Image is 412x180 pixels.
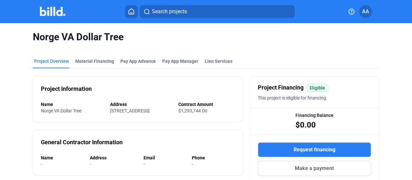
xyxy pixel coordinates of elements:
div: Contract Amount [178,101,235,108]
span: Pay App Manager [162,58,198,64]
div: Lien Services [205,58,232,64]
span: - [192,162,193,167]
div: Name [41,155,83,161]
div: Address [110,101,172,108]
div: Material Financing [75,58,114,64]
span: Financing Balance [295,112,333,118]
button: AA [359,5,372,18]
button: Search projects [140,5,295,18]
span: Request financing [294,146,335,154]
span: - [41,162,42,167]
span: Make a payment [295,165,334,172]
mat-chip: Eligible [306,84,329,92]
div: Pay App Advance [120,58,156,64]
span: This project is eligible for financing. [258,95,327,100]
div: Project Overview [34,58,69,64]
div: Name [41,101,104,108]
div: Phone [192,155,235,161]
button: Request financing [258,142,371,157]
span: - [144,162,145,167]
div: Project Information [41,84,92,93]
div: General Contractor Information [41,138,123,147]
span: Project Financing [258,83,304,92]
img: Billd Company Logo [40,7,65,16]
button: Make a payment [258,161,371,176]
div: Address [90,155,137,161]
span: AA [362,8,369,15]
span: $1,293,744.00 [178,108,207,113]
span: Norge VA Dollar Tree [33,31,379,43]
span: $0.00 [295,120,316,130]
span: [STREET_ADDRESS] [110,108,150,113]
div: Email [144,155,185,161]
span: Search projects [152,8,187,15]
span: Norge VA Dollar Tree [41,108,81,113]
span: - [90,162,91,167]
